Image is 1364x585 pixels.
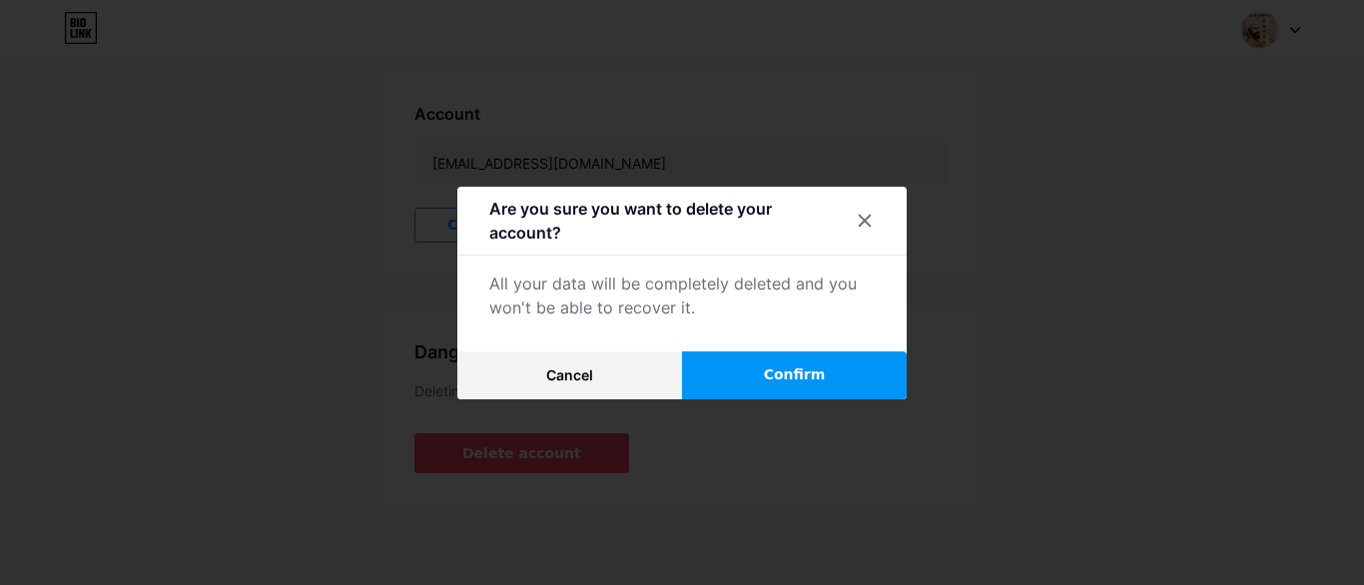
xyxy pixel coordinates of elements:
button: Confirm [682,351,907,399]
div: Are you sure you want to delete your account? [489,197,847,245]
span: Confirm [764,364,826,385]
div: All your data will be completely deleted and you won't be able to recover it. [489,272,875,319]
span: Cancel [546,366,593,383]
button: Cancel [457,351,682,399]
